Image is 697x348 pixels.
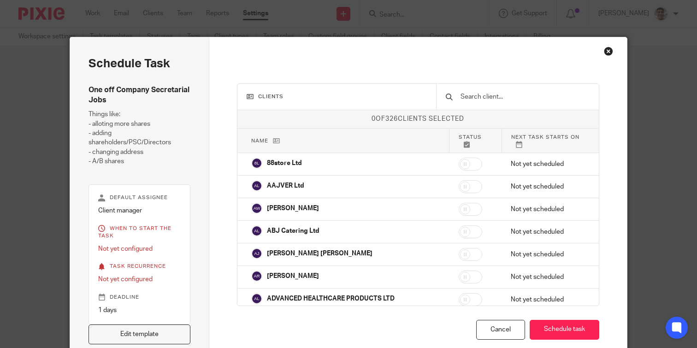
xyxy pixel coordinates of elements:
[98,206,181,215] p: Client manager
[511,272,585,282] p: Not yet scheduled
[98,225,181,240] p: When to start the task
[98,294,181,301] p: Deadline
[511,205,585,214] p: Not yet scheduled
[267,181,304,190] p: AAJVER Ltd
[251,225,262,236] img: svg%3E
[385,116,398,122] span: 326
[511,159,585,169] p: Not yet scheduled
[98,263,181,270] p: Task recurrence
[511,295,585,304] p: Not yet scheduled
[267,204,319,213] p: [PERSON_NAME]
[251,271,262,282] img: svg%3E
[267,249,372,258] p: [PERSON_NAME] [PERSON_NAME]
[511,133,585,148] p: Next task starts on
[98,275,181,284] p: Not yet configured
[604,47,613,56] div: Close this dialog window
[237,114,599,124] p: of clients selected
[459,133,492,148] p: Status
[476,320,525,340] div: Cancel
[251,158,262,169] img: svg%3E
[267,271,319,281] p: [PERSON_NAME]
[247,93,427,100] h3: Clients
[511,182,585,191] p: Not yet scheduled
[89,324,190,344] a: Edit template
[89,110,190,166] p: Things like: - alloting more shares - adding shareholders/PSC/Directors - changing address - A/B ...
[89,85,190,105] h4: One off Company Secretarial Jobs
[89,56,190,71] h2: Schedule task
[98,244,181,254] p: Not yet configured
[251,248,262,259] img: svg%3E
[267,226,319,236] p: ABJ Catering Ltd
[98,194,181,201] p: Default assignee
[267,294,395,303] p: ADVANCED HEALTHCARE PRODUCTS LTD
[530,320,599,340] button: Schedule task
[251,180,262,191] img: svg%3E
[511,227,585,236] p: Not yet scheduled
[267,159,302,168] p: 88store Ltd
[251,293,262,304] img: svg%3E
[251,203,262,214] img: svg%3E
[460,92,589,102] input: Search client...
[372,116,376,122] span: 0
[511,250,585,259] p: Not yet scheduled
[98,306,181,315] p: 1 days
[251,137,440,145] p: Name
